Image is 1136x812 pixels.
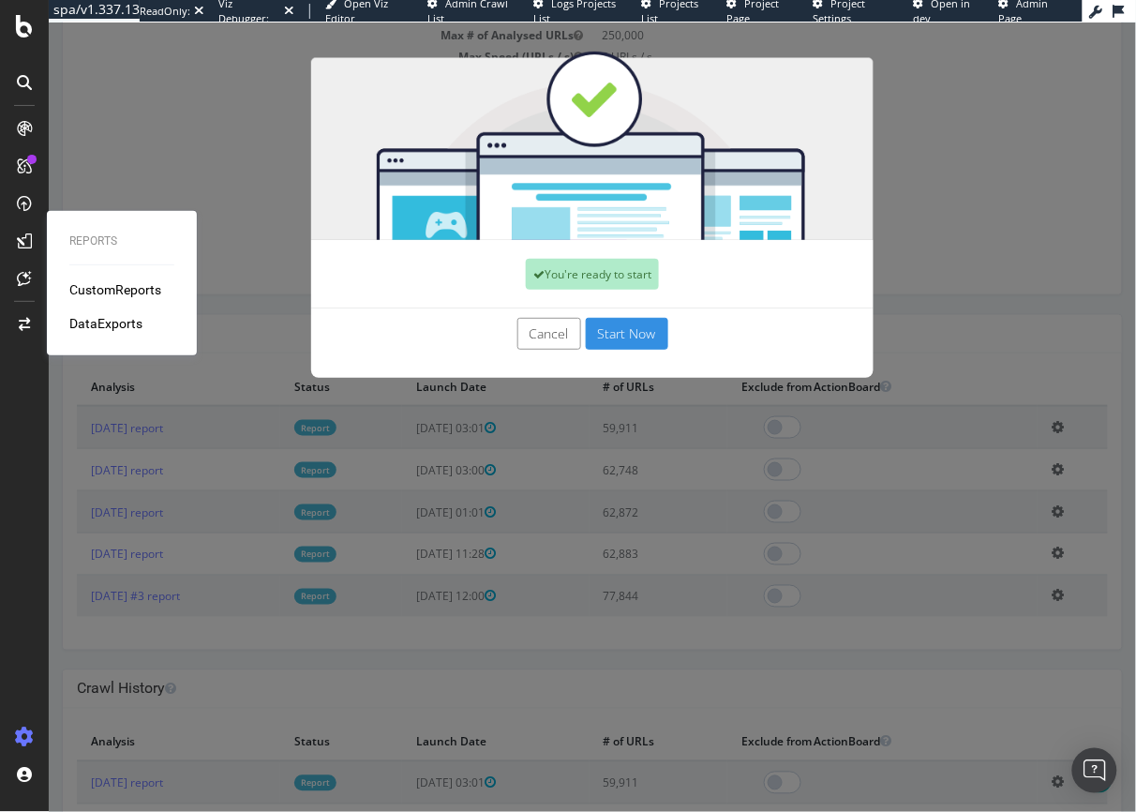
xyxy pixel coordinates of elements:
[262,28,825,218] img: You're all set!
[69,280,161,299] a: CustomReports
[477,236,610,267] div: You're ready to start
[1072,748,1117,793] div: Open Intercom Messenger
[69,314,142,333] a: DataExports
[469,295,532,327] button: Cancel
[69,233,174,249] div: Reports
[537,295,620,327] button: Start Now
[140,4,190,19] div: ReadOnly:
